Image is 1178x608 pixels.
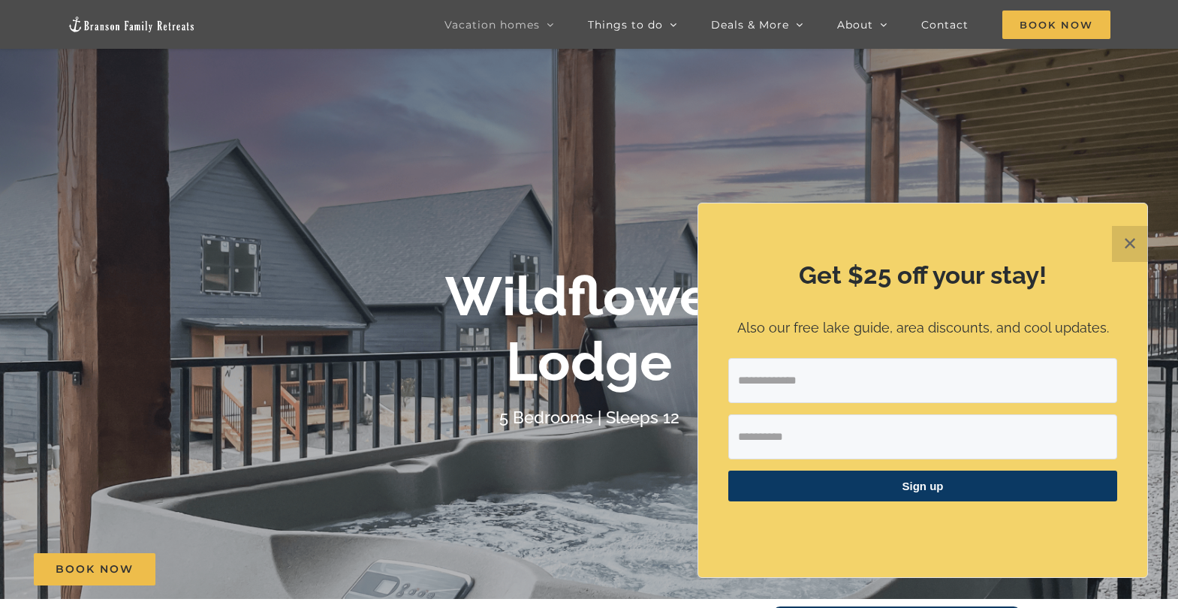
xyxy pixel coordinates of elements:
[588,20,663,30] span: Things to do
[1002,11,1110,39] span: Book Now
[728,258,1117,293] h2: Get $25 off your stay!
[499,408,679,427] h4: 5 Bedrooms | Sleeps 12
[728,358,1117,403] input: Email Address
[1112,226,1148,262] button: Close
[728,414,1117,459] input: First Name
[711,20,789,30] span: Deals & More
[34,553,155,585] a: Book Now
[921,20,969,30] span: Contact
[837,20,873,30] span: About
[445,264,733,393] b: Wildflower Lodge
[728,520,1117,536] p: ​
[56,563,134,576] span: Book Now
[68,16,195,33] img: Branson Family Retreats Logo
[728,318,1117,339] p: Also our free lake guide, area discounts, and cool updates.
[728,471,1117,501] button: Sign up
[444,20,540,30] span: Vacation homes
